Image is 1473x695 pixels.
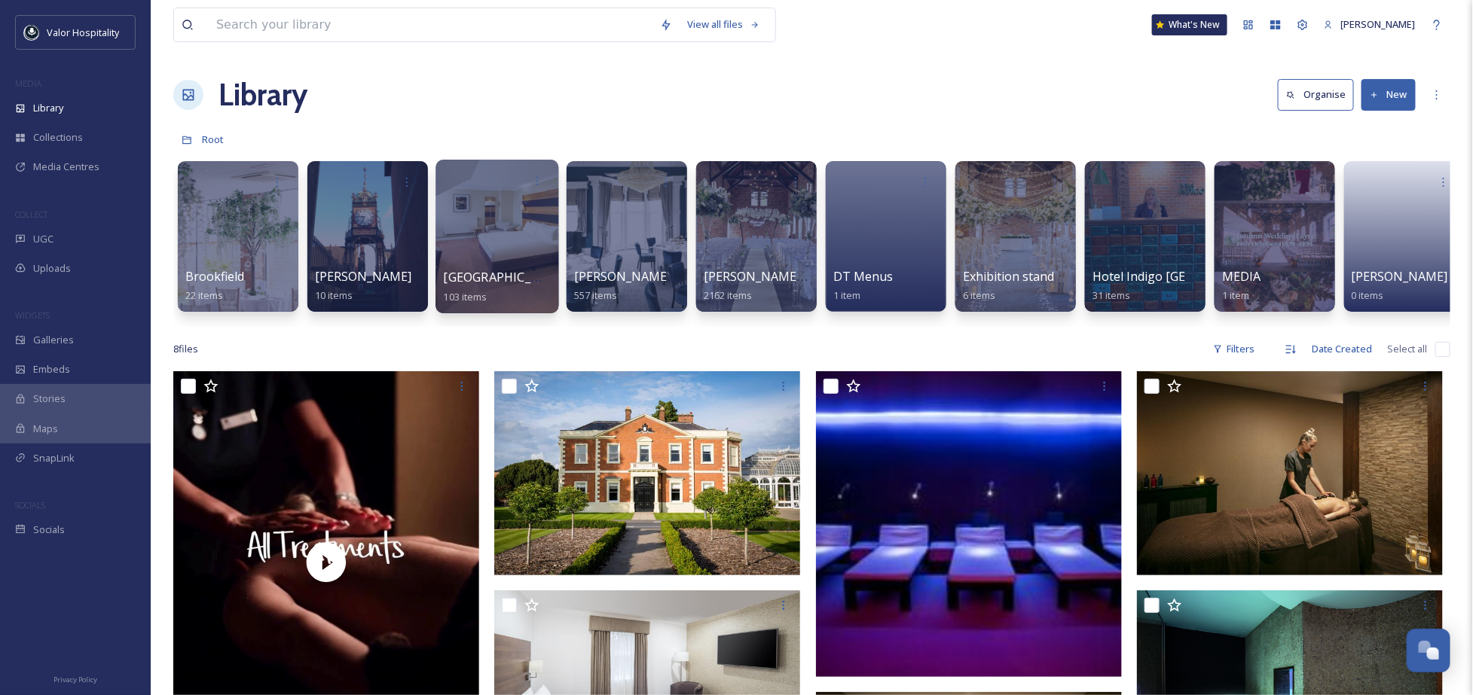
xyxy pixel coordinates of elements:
img: Hot stone therapy.jpg [1137,371,1443,575]
span: 1 item [1222,288,1249,302]
span: WIDGETS [15,309,50,321]
div: Date Created [1304,334,1380,364]
span: [PERSON_NAME] [1341,17,1416,31]
a: [GEOGRAPHIC_DATA][PERSON_NAME]103 items [444,270,666,303]
span: UGC [33,232,53,246]
span: Collections [33,130,83,145]
a: [PERSON_NAME] Weddings2162 items [704,270,859,302]
span: Galleries [33,333,74,347]
span: Valor Hospitality [47,26,119,39]
span: Media Centres [33,160,99,174]
span: MEDIA [15,78,41,89]
span: 0 items [1352,288,1384,302]
span: 22 items [185,288,223,302]
span: Library [33,101,63,115]
a: View all files [680,10,768,39]
div: Filters [1206,334,1262,364]
img: Twilight image 1.png [816,371,1122,677]
span: 6 items [963,288,995,302]
a: MEDIA1 item [1222,270,1261,302]
button: Open Chat [1407,629,1450,672]
span: COLLECT [15,209,47,220]
a: [PERSON_NAME]10 items [315,270,411,302]
a: Hotel Indigo [GEOGRAPHIC_DATA]31 items [1093,270,1287,302]
span: Maps [33,422,58,436]
button: Organise [1278,79,1354,110]
span: MEDIA [1222,268,1261,285]
span: Root [202,133,224,146]
span: Select all [1388,342,1428,356]
img: DT Hero image.jpeg [494,371,800,575]
span: Exhibition stand [963,268,1054,285]
img: images [24,25,39,40]
a: Library [219,72,307,117]
a: What's New [1152,14,1227,35]
span: 103 items [444,289,487,303]
span: Stories [33,392,66,406]
span: Uploads [33,261,71,276]
span: 8 file s [173,342,198,356]
span: Socials [33,523,65,537]
span: DT Menus [833,268,893,285]
span: [PERSON_NAME] ALL [574,268,695,285]
a: [PERSON_NAME] ALL557 items [574,270,695,302]
span: [PERSON_NAME] Weddings [704,268,859,285]
a: Privacy Policy [53,669,97,687]
span: [GEOGRAPHIC_DATA][PERSON_NAME] [444,269,666,285]
button: New [1361,79,1416,110]
span: 557 items [574,288,617,302]
span: [PERSON_NAME] [1352,268,1448,285]
span: 10 items [315,288,353,302]
a: Brookfield22 items [185,270,244,302]
span: SnapLink [33,451,75,465]
a: [PERSON_NAME]0 items [1352,270,1448,302]
span: Privacy Policy [53,675,97,684]
span: [PERSON_NAME] [315,268,411,285]
span: Brookfield [185,268,244,285]
a: DT Menus1 item [833,270,893,302]
span: Embeds [33,362,70,376]
input: Search your library [209,8,652,41]
span: Hotel Indigo [GEOGRAPHIC_DATA] [1093,268,1287,285]
span: 1 item [833,288,860,302]
span: SOCIALS [15,499,45,511]
a: Root [202,130,224,148]
span: 31 items [1093,288,1130,302]
a: [PERSON_NAME] [1316,10,1423,39]
a: Exhibition stand6 items [963,270,1054,302]
span: 2162 items [704,288,752,302]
